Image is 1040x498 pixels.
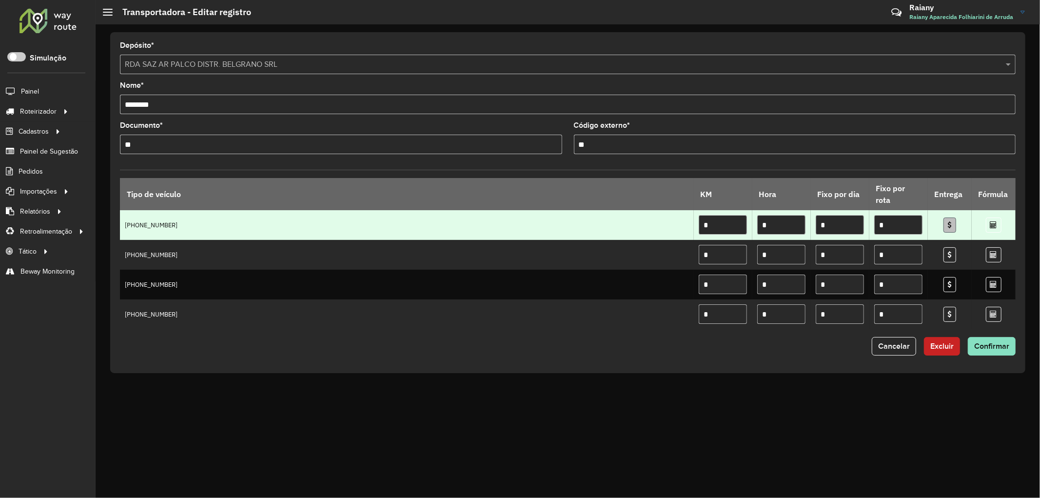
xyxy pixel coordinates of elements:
[574,120,630,131] label: Código externo
[120,299,694,329] td: [PHONE_NUMBER]
[20,186,57,197] span: Importações
[20,226,72,237] span: Retroalimentação
[869,178,928,210] th: Fixo por rota
[924,337,960,356] button: Excluir
[20,206,50,217] span: Relatórios
[120,270,694,299] td: [PHONE_NUMBER]
[694,178,752,210] th: KM
[811,178,869,210] th: Fixo por dia
[930,342,954,350] span: Excluir
[30,52,66,64] label: Simulação
[120,80,144,91] label: Nome
[974,342,1009,350] span: Confirmar
[886,2,907,23] a: Contato Rápido
[878,342,910,350] span: Cancelar
[113,7,251,18] h2: Transportadora - Editar registro
[872,337,916,356] button: Cancelar
[21,86,39,97] span: Painel
[120,40,154,51] label: Depósito
[968,337,1016,356] button: Confirmar
[972,178,1016,210] th: Fórmula
[120,210,694,240] td: [PHONE_NUMBER]
[120,240,694,270] td: [PHONE_NUMBER]
[20,146,78,157] span: Painel de Sugestão
[120,178,694,210] th: Tipo de veículo
[120,120,163,131] label: Documento
[909,3,1013,12] h3: Raiany
[928,178,972,210] th: Entrega
[19,246,37,257] span: Tático
[20,266,75,277] span: Beway Monitoring
[19,166,43,177] span: Pedidos
[909,13,1013,21] span: Raiany Aparecida Folhiarini de Arruda
[20,106,57,117] span: Roteirizador
[752,178,811,210] th: Hora
[19,126,49,137] span: Cadastros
